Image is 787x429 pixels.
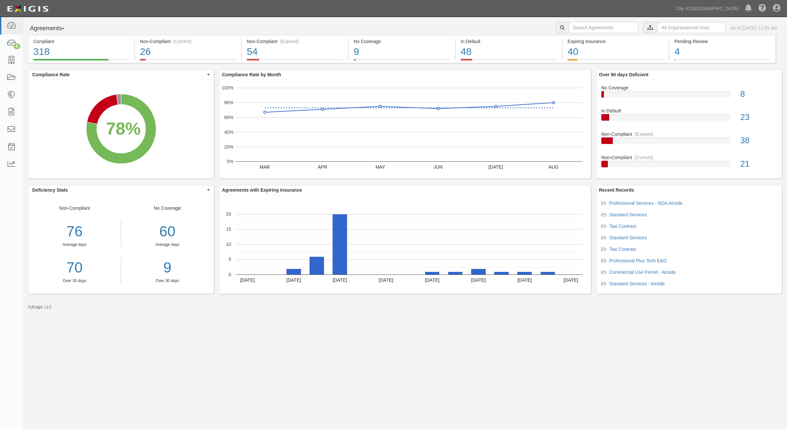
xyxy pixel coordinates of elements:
[461,45,557,59] div: 48
[456,59,562,64] a: In Default48
[735,135,782,147] div: 38
[280,38,299,45] div: (Expired)
[609,212,647,217] a: Standard Services
[229,257,231,262] text: 5
[222,72,281,77] b: Compliance Rate by Month
[609,224,636,229] a: Taxi Contract
[28,242,121,248] div: Average days
[121,205,214,284] div: No Coverage
[140,38,236,45] div: Non-Compliant (Current)
[226,242,231,247] text: 10
[674,45,771,59] div: 4
[222,85,233,90] text: 100%
[735,111,782,123] div: 23
[354,45,450,59] div: 9
[375,164,385,170] text: MAY
[286,277,301,283] text: [DATE]
[135,59,241,64] a: Non-Compliant(Current)26
[240,277,255,283] text: [DATE]
[596,154,782,161] div: Non-Compliant
[596,131,782,137] div: Non-Compliant
[471,277,486,283] text: [DATE]
[657,22,725,33] input: All Organizational Units
[33,45,129,59] div: 318
[609,281,665,286] a: Standard Services - Airside
[126,257,209,278] a: 9
[609,247,636,252] a: Taxi Contract
[247,45,343,59] div: 54
[635,154,653,161] div: (Current)
[609,235,647,240] a: Standard Services
[673,2,742,15] a: City of [GEOGRAPHIC_DATA]
[567,38,664,45] div: Expiring Insurance
[601,107,777,131] a: In Default23
[226,226,231,232] text: 15
[28,59,134,64] a: Compliant318
[669,59,776,64] a: Pending Review4
[219,80,591,178] svg: A chart.
[28,257,121,278] div: 70
[28,304,52,310] small: by
[14,43,20,49] div: 5
[28,278,121,284] div: Over 30 days
[567,45,664,59] div: 40
[563,277,578,283] text: [DATE]
[596,84,782,91] div: No Coverage
[549,164,558,170] text: AUG
[126,221,209,242] div: 60
[730,25,777,31] div: As of [DATE] 11:55 am
[227,159,233,164] text: 0%
[224,130,233,135] text: 40%
[599,72,648,77] b: Over 90 days Deficient
[758,5,766,12] i: Help Center - Complianz
[226,211,231,217] text: 20
[333,277,347,283] text: [DATE]
[28,70,214,79] button: Compliance Rate
[635,131,653,137] div: (Expired)
[224,115,233,120] text: 60%
[224,144,233,149] text: 20%
[601,154,777,173] a: Non-Compliant(Current)21
[126,278,209,284] div: Over 30 days
[28,22,77,35] button: Agreements
[222,187,302,193] b: Agreements with Expiring Insurance
[229,272,231,277] text: 0
[28,221,121,242] div: 76
[28,80,214,178] svg: A chart.
[318,164,327,170] text: APR
[28,185,214,195] button: Deficiency Stats
[32,71,205,78] span: Compliance Rate
[354,38,450,45] div: No Coverage
[425,277,440,283] text: [DATE]
[674,38,771,45] div: Pending Review
[32,305,52,309] a: Exigis, LLC
[609,201,683,206] a: Professional Services - NOA Airside
[140,45,236,59] div: 26
[219,195,591,294] svg: A chart.
[349,59,455,64] a: No Coverage9
[596,107,782,114] div: In Default
[242,59,348,64] a: Non-Compliant(Expired)54
[562,59,669,64] a: Expiring Insurance40
[735,88,782,100] div: 8
[5,3,50,15] img: logo-5460c22ac91f19d4615b14bd174203de0afe785f0fc80cf4dbbc73dc1793850b.png
[224,100,233,105] text: 80%
[260,164,270,170] text: MAR
[601,84,777,108] a: No Coverage8
[173,38,192,45] div: (Current)
[735,158,782,170] div: 21
[106,116,141,141] div: 78%
[601,131,777,154] a: Non-Compliant(Expired)38
[609,258,667,263] a: Professional Plus Tech E&O
[126,242,209,248] div: Average days
[379,277,393,283] text: [DATE]
[609,270,676,275] a: Commercial Use Permit - Airside
[247,38,343,45] div: Non-Compliant (Expired)
[569,22,638,33] input: Search Agreements
[434,164,443,170] text: JUN
[599,187,634,193] b: Recent Records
